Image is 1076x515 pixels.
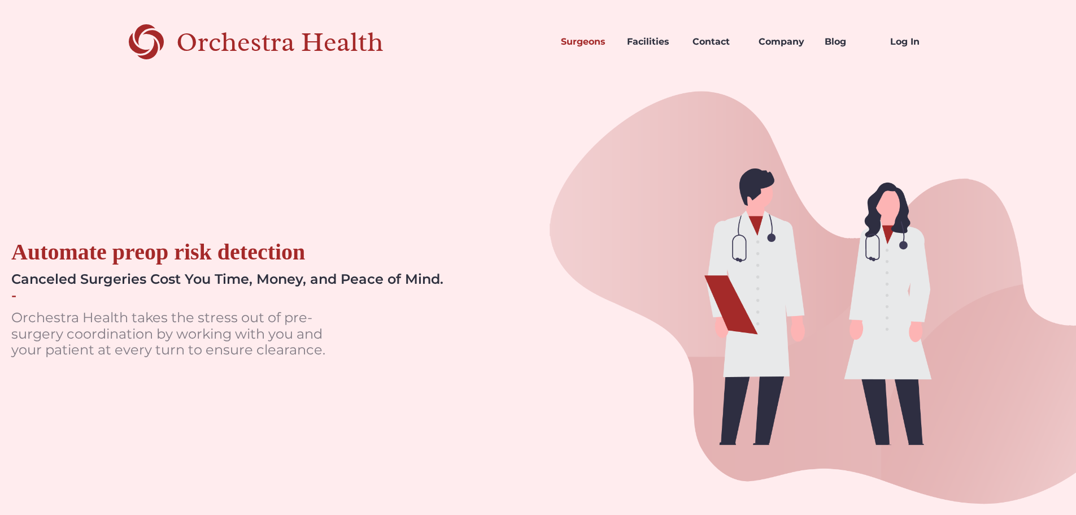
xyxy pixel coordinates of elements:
[816,23,882,61] a: Blog
[683,23,750,61] a: Contact
[11,288,16,304] div: -
[11,239,305,266] div: Automate preop risk detection
[11,310,350,358] p: Orchestra Health takes the stress out of pre-surgery coordination by working with you and your pa...
[881,23,947,61] a: Log In
[750,23,816,61] a: Company
[176,31,423,54] div: Orchestra Health
[618,23,684,61] a: Facilities
[552,23,618,61] a: Surgeons
[129,23,423,61] a: home
[11,271,443,288] div: Canceled Surgeries Cost You Time, Money, and Peace of Mind.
